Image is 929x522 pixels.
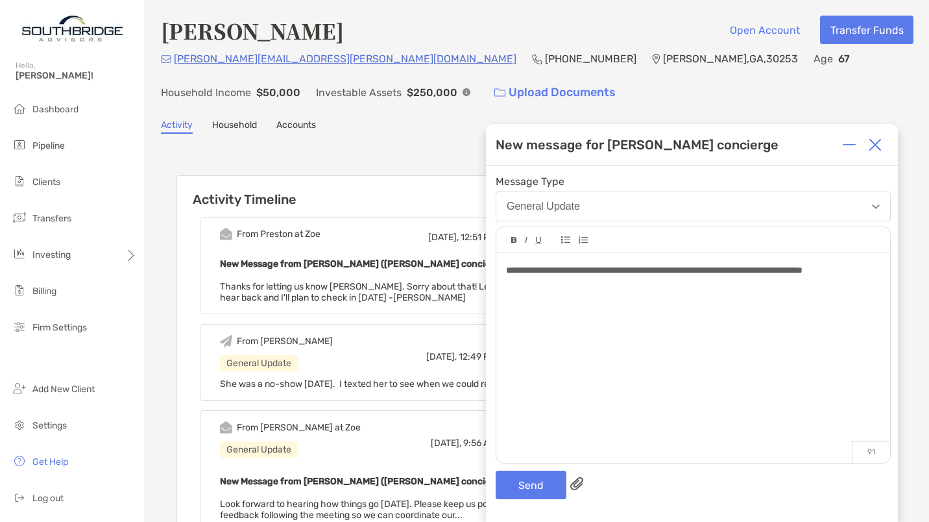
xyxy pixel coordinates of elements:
[570,477,583,490] img: paperclip attachments
[161,16,344,45] h4: [PERSON_NAME]
[316,84,402,101] p: Investable Assets
[496,192,891,221] button: General Update
[32,286,56,297] span: Billing
[161,119,193,134] a: Activity
[220,335,232,347] img: Event icon
[507,201,580,212] div: General Update
[511,237,517,243] img: Editor control icon
[220,441,298,458] div: General Update
[220,379,530,390] span: She was a no-show [DATE]. I texted her to see when we could reschedule.
[663,51,798,67] p: [PERSON_NAME] , GA , 30253
[161,84,251,101] p: Household Income
[426,351,457,362] span: [DATE],
[12,453,27,469] img: get-help icon
[220,228,232,240] img: Event icon
[486,79,624,106] a: Upload Documents
[32,384,95,395] span: Add New Client
[220,281,553,303] span: Thanks for letting us know [PERSON_NAME]. Sorry about that! Let us know if you hear back and I'll...
[276,119,316,134] a: Accounts
[820,16,913,44] button: Transfer Funds
[12,137,27,153] img: pipeline icon
[532,54,542,64] img: Phone Icon
[12,101,27,116] img: dashboard icon
[220,499,526,521] span: Look forward to hearing how things go [DATE]. Please keep us posted with feedback following the m...
[431,438,461,449] span: [DATE],
[174,51,516,67] p: [PERSON_NAME][EMAIL_ADDRESS][PERSON_NAME][DOMAIN_NAME]
[496,175,891,188] span: Message Type
[32,104,78,115] span: Dashboard
[12,210,27,225] img: transfers icon
[16,70,137,81] span: [PERSON_NAME]!
[12,490,27,505] img: logout icon
[525,237,527,243] img: Editor control icon
[32,249,71,260] span: Investing
[852,441,890,463] p: 91
[32,420,67,431] span: Settings
[652,54,660,64] img: Location Icon
[428,232,459,243] span: [DATE],
[32,493,64,504] span: Log out
[461,232,510,243] span: 12:51 PM ED
[494,88,505,97] img: button icon
[12,417,27,432] img: settings icon
[161,55,171,63] img: Email Icon
[12,246,27,262] img: investing icon
[220,355,298,371] div: General Update
[12,319,27,334] img: firm-settings icon
[719,16,810,44] button: Open Account
[12,380,27,396] img: add_new_client icon
[16,5,129,52] img: Zoe Logo
[32,177,60,188] span: Clients
[212,119,257,134] a: Household
[463,438,510,449] span: 9:56 AM ED
[872,205,880,209] img: Open dropdown arrow
[561,236,570,243] img: Editor control icon
[220,476,508,487] b: New Message from [PERSON_NAME] ([PERSON_NAME] concierge)
[869,138,882,151] img: Close
[12,173,27,189] img: clients icon
[32,322,87,333] span: Firm Settings
[237,422,361,433] div: From [PERSON_NAME] at Zoe
[177,176,604,207] h6: Activity Timeline
[496,471,566,499] button: Send
[814,51,833,67] p: Age
[32,140,65,151] span: Pipeline
[237,336,333,347] div: From [PERSON_NAME]
[535,237,542,244] img: Editor control icon
[220,421,232,434] img: Event icon
[463,88,470,96] img: Info Icon
[838,51,850,67] p: 67
[578,236,588,244] img: Editor control icon
[32,456,68,467] span: Get Help
[12,282,27,298] img: billing icon
[220,258,508,269] b: New Message from [PERSON_NAME] ([PERSON_NAME] concierge)
[843,138,856,151] img: Expand or collapse
[407,84,457,101] p: $250,000
[32,213,71,224] span: Transfers
[237,229,320,240] div: From Preston at Zoe
[459,351,510,362] span: 12:49 PM ED
[545,51,636,67] p: [PHONE_NUMBER]
[256,84,300,101] p: $50,000
[496,137,778,153] div: New message for [PERSON_NAME] concierge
